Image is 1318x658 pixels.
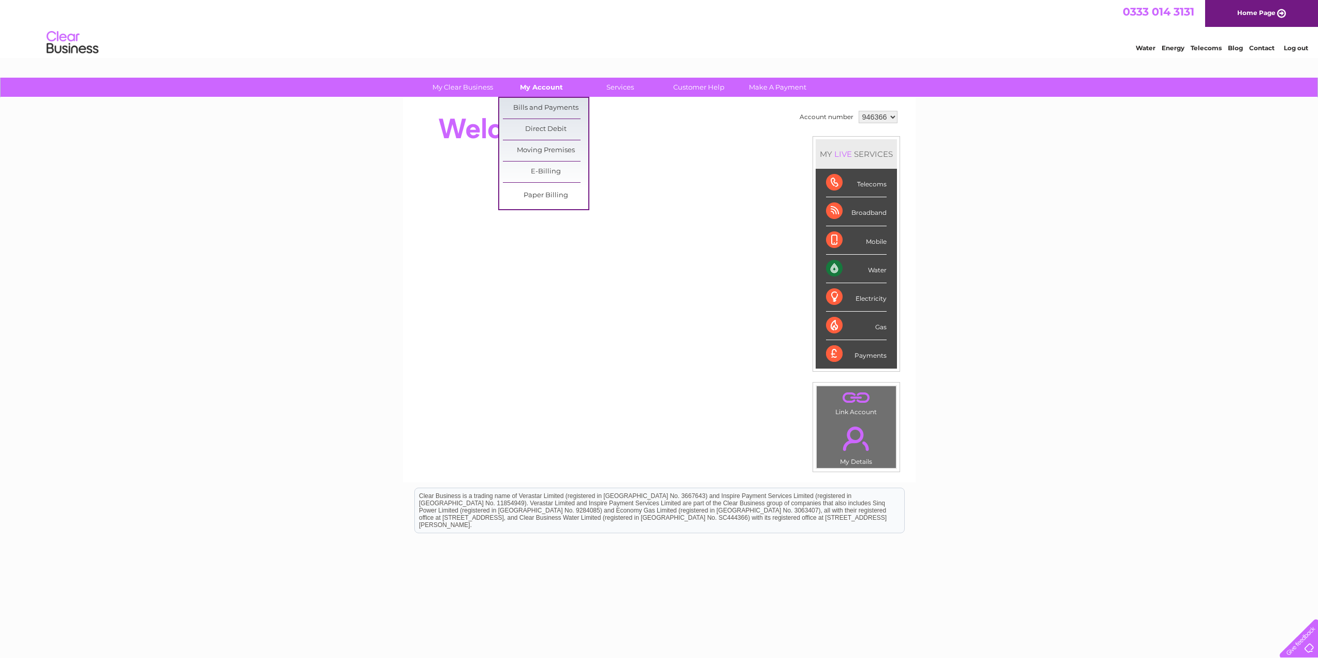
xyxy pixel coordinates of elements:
div: MY SERVICES [816,139,897,169]
div: Payments [826,340,887,368]
a: . [819,389,893,407]
td: My Details [816,418,896,469]
a: 0333 014 3131 [1123,5,1194,18]
a: E-Billing [503,162,588,182]
div: Electricity [826,283,887,312]
a: Customer Help [656,78,742,97]
a: Moving Premises [503,140,588,161]
td: Account number [797,108,856,126]
a: . [819,420,893,457]
a: Blog [1228,44,1243,52]
a: Paper Billing [503,185,588,206]
a: Contact [1249,44,1274,52]
a: Services [577,78,663,97]
div: Water [826,255,887,283]
a: My Account [499,78,584,97]
a: Bills and Payments [503,98,588,119]
a: Make A Payment [735,78,820,97]
a: Water [1136,44,1155,52]
div: Clear Business is a trading name of Verastar Limited (registered in [GEOGRAPHIC_DATA] No. 3667643... [415,6,904,50]
div: Gas [826,312,887,340]
td: Link Account [816,386,896,418]
div: Telecoms [826,169,887,197]
a: Log out [1284,44,1308,52]
a: Energy [1162,44,1184,52]
a: Direct Debit [503,119,588,140]
div: Broadband [826,197,887,226]
div: LIVE [832,149,854,159]
a: Telecoms [1191,44,1222,52]
a: My Clear Business [420,78,505,97]
img: logo.png [46,27,99,59]
div: Mobile [826,226,887,255]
